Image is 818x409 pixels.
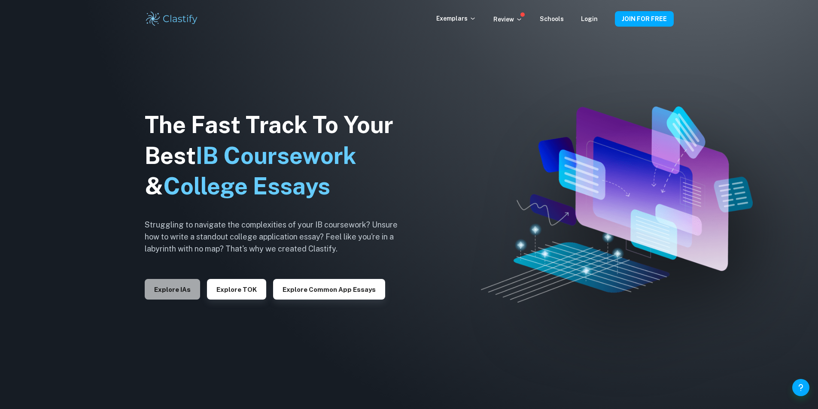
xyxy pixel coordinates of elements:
[273,279,385,300] button: Explore Common App essays
[196,142,356,169] span: IB Coursework
[792,379,809,396] button: Help and Feedback
[436,14,476,23] p: Exemplars
[581,15,598,22] a: Login
[145,285,200,293] a: Explore IAs
[615,11,674,27] button: JOIN FOR FREE
[273,285,385,293] a: Explore Common App essays
[145,279,200,300] button: Explore IAs
[163,173,330,200] span: College Essays
[145,109,411,202] h1: The Fast Track To Your Best &
[145,219,411,255] h6: Struggling to navigate the complexities of your IB coursework? Unsure how to write a standout col...
[207,279,266,300] button: Explore TOK
[493,15,523,24] p: Review
[145,10,199,27] img: Clastify logo
[540,15,564,22] a: Schools
[207,285,266,293] a: Explore TOK
[481,106,753,303] img: Clastify hero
